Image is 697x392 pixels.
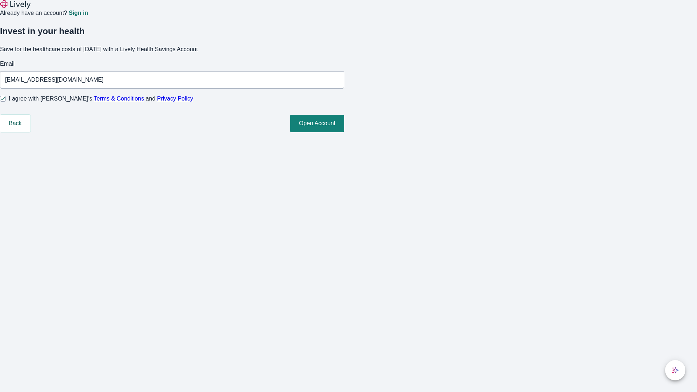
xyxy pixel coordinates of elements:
button: chat [665,360,685,380]
button: Open Account [290,115,344,132]
a: Sign in [69,10,88,16]
a: Privacy Policy [157,95,193,102]
svg: Lively AI Assistant [672,367,679,374]
a: Terms & Conditions [94,95,144,102]
span: I agree with [PERSON_NAME]’s and [9,94,193,103]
